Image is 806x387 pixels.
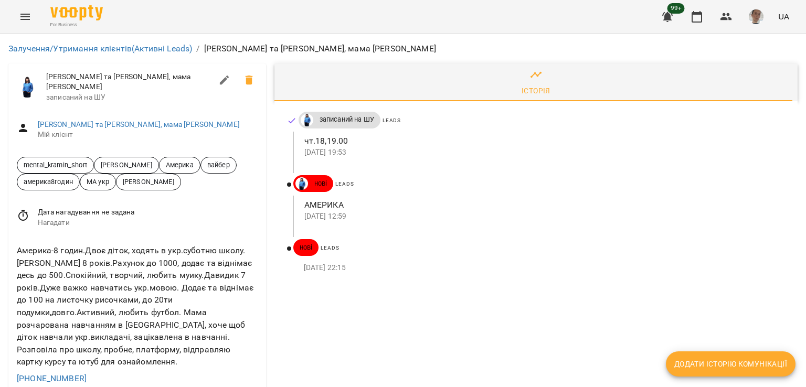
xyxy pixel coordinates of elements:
span: Нагадати [38,218,258,228]
span: 99+ [667,3,685,14]
p: чт.18,19.00 [304,135,781,147]
p: АМЕРИКА [304,199,781,211]
li: / [196,42,199,55]
span: МА укр [80,177,115,187]
a: Залучення/Утримання клієнтів(Активні Leads) [8,44,192,53]
span: [PERSON_NAME] [94,160,158,170]
span: нові [293,243,319,252]
button: Додати історію комунікації [666,351,796,377]
span: вайбер [201,160,236,170]
img: Дащенко Аня [295,177,308,190]
span: [PERSON_NAME] та [PERSON_NAME], мама [PERSON_NAME] [46,72,212,92]
span: mental_kramin_short [17,160,93,170]
p: [DATE] 19:53 [304,147,781,158]
a: [PERSON_NAME] та [PERSON_NAME], мама [PERSON_NAME] [38,120,240,128]
img: Voopty Logo [50,5,103,20]
img: Дащенко Аня [17,77,38,98]
div: Америка-8 годин.Двоє діток, ходять в укр.суботню школу.[PERSON_NAME] 8 років.Рахунок до 1000, дод... [15,242,260,370]
span: Америка [160,160,200,170]
span: Дата нагадування не задана [38,207,258,218]
p: [PERSON_NAME] та [PERSON_NAME], мама [PERSON_NAME] [204,42,436,55]
span: UA [778,11,789,22]
a: [PHONE_NUMBER] [17,373,87,383]
span: [PERSON_NAME] [116,177,181,187]
span: Leads [335,181,354,187]
span: нові [308,179,334,188]
a: Дащенко Аня [299,114,313,126]
button: Menu [13,4,38,29]
nav: breadcrumb [8,42,798,55]
p: [DATE] 22:15 [304,263,781,273]
span: америка8годин [17,177,79,187]
span: Додати історію комунікації [674,358,787,370]
span: Мій клієнт [38,130,258,140]
img: 4dd45a387af7859874edf35ff59cadb1.jpg [749,9,763,24]
span: записаний на ШУ [46,92,212,103]
span: записаний на ШУ [313,115,380,124]
button: UA [774,7,793,26]
img: Дащенко Аня [301,114,313,126]
span: Leads [321,245,339,251]
span: For Business [50,21,103,28]
p: [DATE] 12:59 [304,211,781,222]
div: Історія [522,84,550,97]
span: Leads [383,117,401,123]
a: Дащенко Аня [293,177,308,190]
